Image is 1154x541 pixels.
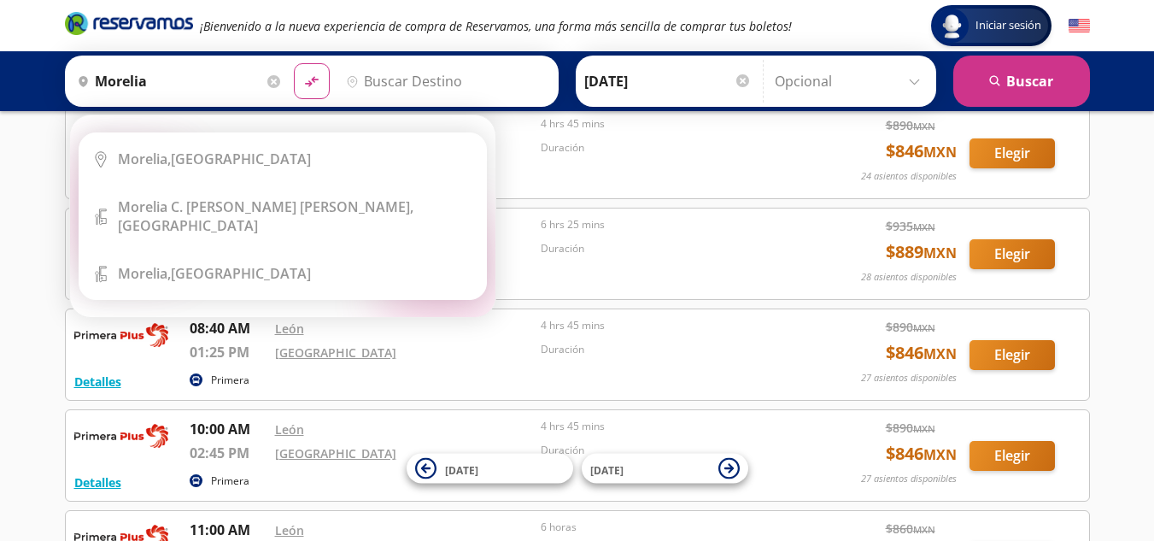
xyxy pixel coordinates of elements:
small: MXN [913,221,935,233]
small: MXN [923,344,957,363]
button: Buscar [953,56,1090,107]
span: $ 889 [886,239,957,265]
b: Morelia C. [PERSON_NAME] [PERSON_NAME], [118,197,413,216]
a: León [275,522,304,538]
span: $ 890 [886,116,935,134]
p: 4 hrs 45 mins [541,318,799,333]
p: 27 asientos disponibles [861,472,957,486]
input: Elegir Fecha [584,60,752,103]
p: 6 horas [541,520,799,535]
p: Duración [541,140,799,156]
button: Elegir [969,239,1055,269]
p: 28 asientos disponibles [861,270,957,285]
div: [GEOGRAPHIC_DATA] [118,264,311,283]
small: MXN [923,244,957,262]
p: 08:40 AM [190,318,267,338]
p: Primera [211,473,249,489]
a: Brand Logo [65,10,193,41]
img: RESERVAMOS [74,116,168,150]
input: Buscar Destino [339,60,549,103]
span: $ 846 [886,340,957,366]
p: 4 hrs 45 mins [541,116,799,132]
p: 11:00 AM [190,520,267,540]
a: León [275,421,304,438]
p: Duración [541,443,799,458]
b: Morelia, [118,150,171,168]
em: ¡Bienvenido a la nueva experiencia de compra de Reservamos, una forma más sencilla de comprar tus... [200,18,792,34]
small: MXN [913,422,935,435]
small: MXN [913,120,935,132]
p: Primera [211,373,249,388]
p: 4 hrs 45 mins [541,419,799,434]
b: Morelia, [118,264,171,283]
p: 01:25 PM [190,342,267,362]
span: [DATE] [445,462,478,477]
img: RESERVAMOS [74,419,168,453]
small: MXN [913,321,935,334]
button: Elegir [969,340,1055,370]
p: 27 asientos disponibles [861,371,957,385]
span: $ 890 [886,419,935,437]
a: León [275,320,304,337]
span: $ 860 [886,520,935,538]
a: [GEOGRAPHIC_DATA] [275,445,396,462]
button: Detalles [74,473,121,491]
div: [GEOGRAPHIC_DATA] [118,150,311,168]
p: 6 hrs 25 mins [541,217,799,232]
p: Duración [541,342,799,357]
button: [DATE] [582,454,748,484]
input: Opcional [775,60,928,103]
span: $ 890 [886,318,935,336]
input: Buscar Origen [70,60,263,103]
button: English [1069,15,1090,37]
button: Elegir [969,138,1055,168]
small: MXN [923,445,957,464]
small: MXN [913,523,935,536]
button: [DATE] [407,454,573,484]
img: RESERVAMOS [74,318,168,352]
i: Brand Logo [65,10,193,36]
p: 24 asientos disponibles [861,169,957,184]
p: 02:45 PM [190,443,267,463]
span: $ 846 [886,138,957,164]
span: Iniciar sesión [969,17,1048,34]
p: 10:00 AM [190,419,267,439]
button: Detalles [74,373,121,391]
span: [DATE] [590,462,624,477]
button: Elegir [969,441,1055,471]
span: $ 935 [886,217,935,235]
div: [GEOGRAPHIC_DATA] [118,197,473,235]
a: [GEOGRAPHIC_DATA] [275,344,396,361]
small: MXN [923,143,957,162]
p: Duración [541,241,799,256]
span: $ 846 [886,441,957,467]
